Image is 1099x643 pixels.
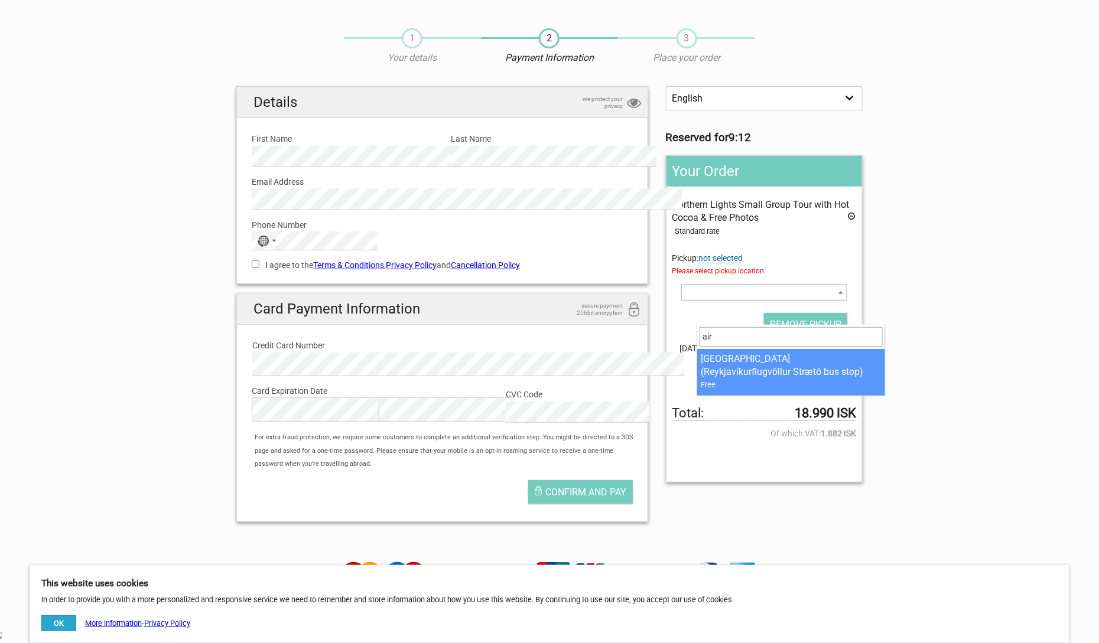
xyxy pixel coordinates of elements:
[136,18,150,32] button: Open LiveChat chat widget
[41,615,76,631] button: OK
[144,619,190,628] a: Privacy Policy
[481,51,618,64] p: Payment Information
[701,352,882,379] div: [GEOGRAPHIC_DATA] (Reykjavíkurflugvöllur Strætó bus stop)
[701,378,882,391] div: Free
[672,199,850,223] span: Northern Lights Small Group Tour with Hot Cocoa & Free Photos
[386,260,437,270] a: Privacy Policy
[618,51,755,64] p: Place your order
[17,21,134,30] p: We're away right now. Please check back later!
[627,302,642,318] i: 256bit encryption
[252,232,282,250] button: Selected country
[451,132,632,145] label: Last Name
[564,302,623,316] span: secure payment 256bit encryption
[627,96,642,112] i: privacy protection
[344,51,481,64] p: Your details
[252,175,633,188] label: Email Address
[546,487,627,498] span: Confirm and pay
[699,253,743,263] span: Change pickup place
[451,260,520,270] a: Cancellation Policy
[528,480,633,504] button: Confirm and pay
[666,131,863,144] h3: Reserved for
[506,388,633,401] label: CVC Code
[539,28,560,48] span: 2
[237,87,648,118] h2: Details
[729,131,752,144] strong: 9:12
[677,28,697,48] span: 3
[252,218,633,231] label: Phone Number
[795,407,856,420] strong: 18.990 ISK
[313,260,384,270] a: Terms & Conditions
[666,156,862,187] h2: Your Order
[672,253,856,278] span: Pickup:
[252,384,633,397] label: Card Expiration Date
[764,313,847,336] input: REMOVE PICKUP
[672,427,856,440] span: Of which VAT:
[564,96,623,110] span: we protect your privacy
[252,132,433,145] label: First Name
[252,339,632,352] label: Credit Card Number
[249,431,648,471] div: For extra fraud protection, we require some customers to complete an additional verification step...
[821,427,856,440] strong: 1.882 ISK
[85,619,142,628] a: More information
[675,225,856,238] div: Standard rate
[30,565,1069,643] div: In order to provide you with a more personalized and responsive service we need to remember and s...
[41,615,190,631] div: -
[672,407,856,420] span: Total to be paid
[252,259,633,272] label: I agree to the , and
[402,28,422,48] span: 1
[41,577,1058,590] h5: This website uses cookies
[338,561,762,588] img: Tourdesk accepts
[672,342,856,355] span: [DATE] @ 21:00
[672,265,856,278] span: Please select pickup location.
[237,293,648,325] h2: Card Payment Information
